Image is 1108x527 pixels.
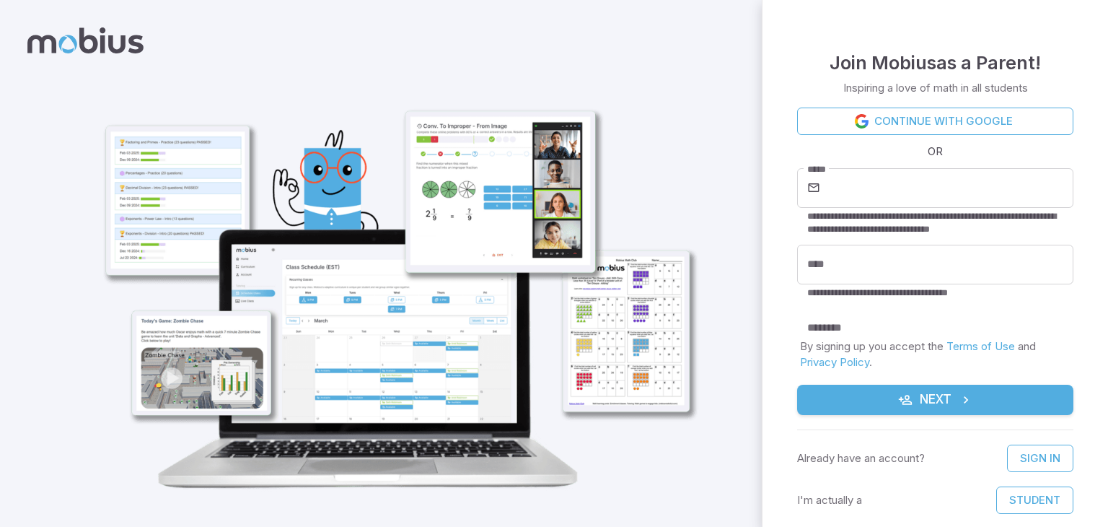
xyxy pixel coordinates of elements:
[74,40,711,508] img: parent_1-illustration
[797,385,1073,415] button: Next
[797,492,862,508] p: I'm actually a
[996,487,1073,514] button: Student
[924,144,946,160] span: OR
[800,355,869,369] a: Privacy Policy
[843,80,1028,96] p: Inspiring a love of math in all students
[1007,445,1073,472] a: Sign In
[946,339,1015,353] a: Terms of Use
[830,48,1041,77] h4: Join Mobius as a Parent !
[797,108,1073,135] a: Continue with Google
[797,450,925,466] p: Already have an account?
[800,339,1070,370] p: By signing up you accept the and .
